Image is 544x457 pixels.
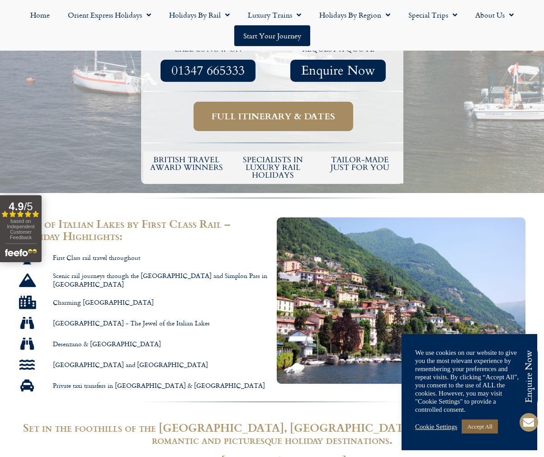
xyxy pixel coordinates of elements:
span: [GEOGRAPHIC_DATA] - The Jewel of the Italian Lakes [51,319,210,328]
span: [GEOGRAPHIC_DATA] and [GEOGRAPHIC_DATA] [51,361,208,369]
a: Enquire Now [290,60,386,82]
a: Holidays by Rail [160,5,239,25]
span: Scenic rail journeys through the [GEOGRAPHIC_DATA] and Simplon Pass in [GEOGRAPHIC_DATA] [51,272,268,288]
span: Enquire Now [301,65,375,76]
a: Orient Express Holidays [59,5,160,25]
span: Full itinerary & dates [212,111,335,122]
h5: tailor-made just for you [321,156,399,171]
a: Start your Journey [234,25,310,46]
a: Holidays by Region [310,5,399,25]
a: Cookie Settings [415,423,457,431]
a: Luxury Trains [239,5,310,25]
span: First Class rail travel throughout [51,254,140,262]
h2: Duo of Italian Lakes by First Class Rail – Holiday Highlights: [19,217,268,242]
span: 01347 665333 [171,65,245,76]
a: Accept All [462,419,498,433]
span: Desenzano & [GEOGRAPHIC_DATA] [51,340,161,349]
a: 01347 665333 [161,60,255,82]
a: About Us [466,5,523,25]
div: We use cookies on our website to give you the most relevant experience by remembering your prefer... [415,349,524,414]
a: Home [21,5,59,25]
h5: British Travel Award winners [148,156,226,171]
span: Private taxi transfers in [GEOGRAPHIC_DATA] & [GEOGRAPHIC_DATA] [51,382,265,390]
h2: Set in the foothills of the [GEOGRAPHIC_DATA], [GEOGRAPHIC_DATA] is one of Italy’s most romantic ... [19,421,525,446]
span: Charming [GEOGRAPHIC_DATA] [51,298,154,307]
a: Special Trips [399,5,466,25]
h6: Specialists in luxury rail holidays [234,156,312,179]
a: Full itinerary & dates [194,102,353,131]
nav: Menu [5,5,539,46]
